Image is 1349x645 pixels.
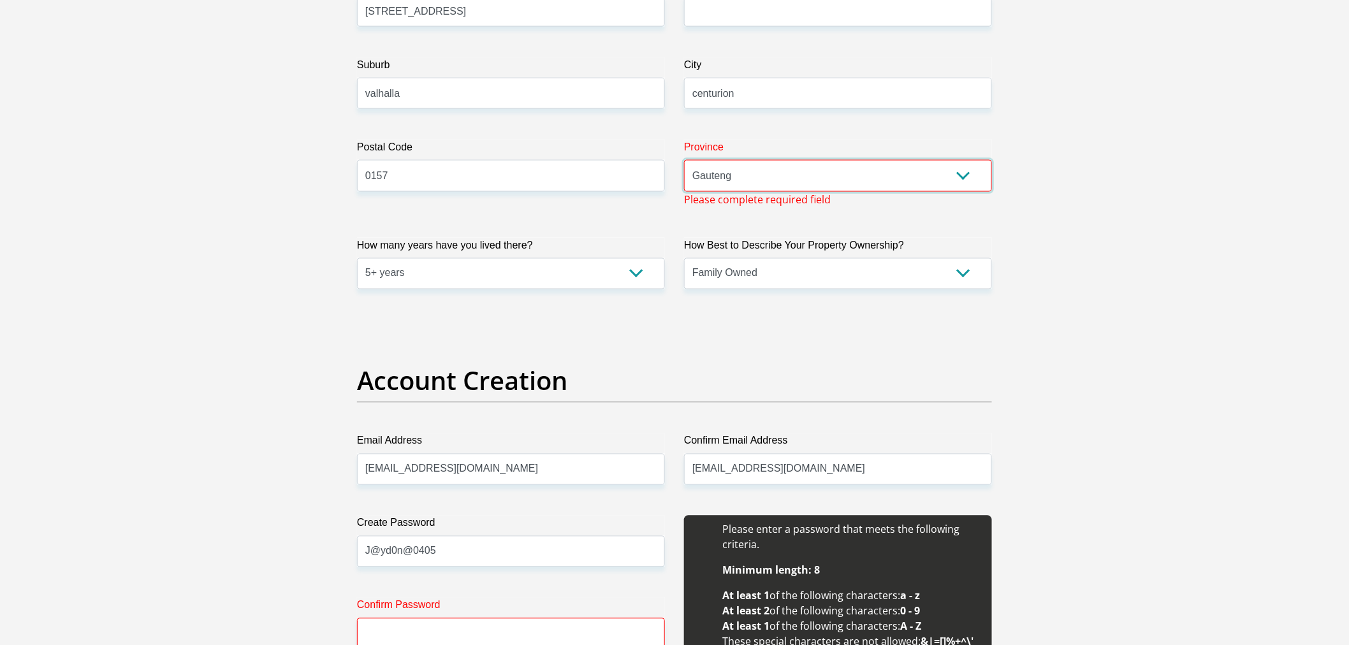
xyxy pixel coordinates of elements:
[684,192,831,207] span: Please complete required field
[684,433,992,454] label: Confirm Email Address
[357,258,665,289] select: Please select a value
[684,454,992,485] input: Confirm Email Address
[900,604,920,618] b: 0 - 9
[357,238,665,258] label: How many years have you lived there?
[722,604,769,618] b: At least 2
[684,238,992,258] label: How Best to Describe Your Property Ownership?
[722,604,979,619] li: of the following characters:
[722,588,979,604] li: of the following characters:
[684,57,992,78] label: City
[722,563,820,577] b: Minimum length: 8
[900,620,921,634] b: A - Z
[684,258,992,289] select: Please select a value
[357,78,665,109] input: Suburb
[684,78,992,109] input: City
[357,366,992,396] h2: Account Creation
[722,620,769,634] b: At least 1
[357,536,665,567] input: Create Password
[722,589,769,603] b: At least 1
[900,589,920,603] b: a - z
[357,57,665,78] label: Suburb
[357,598,665,618] label: Confirm Password
[722,522,979,553] li: Please enter a password that meets the following criteria.
[357,140,665,160] label: Postal Code
[684,140,992,160] label: Province
[722,619,979,634] li: of the following characters:
[357,160,665,191] input: Postal Code
[357,454,665,485] input: Email Address
[357,516,665,536] label: Create Password
[357,433,665,454] label: Email Address
[684,160,992,191] select: Please Select a Province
